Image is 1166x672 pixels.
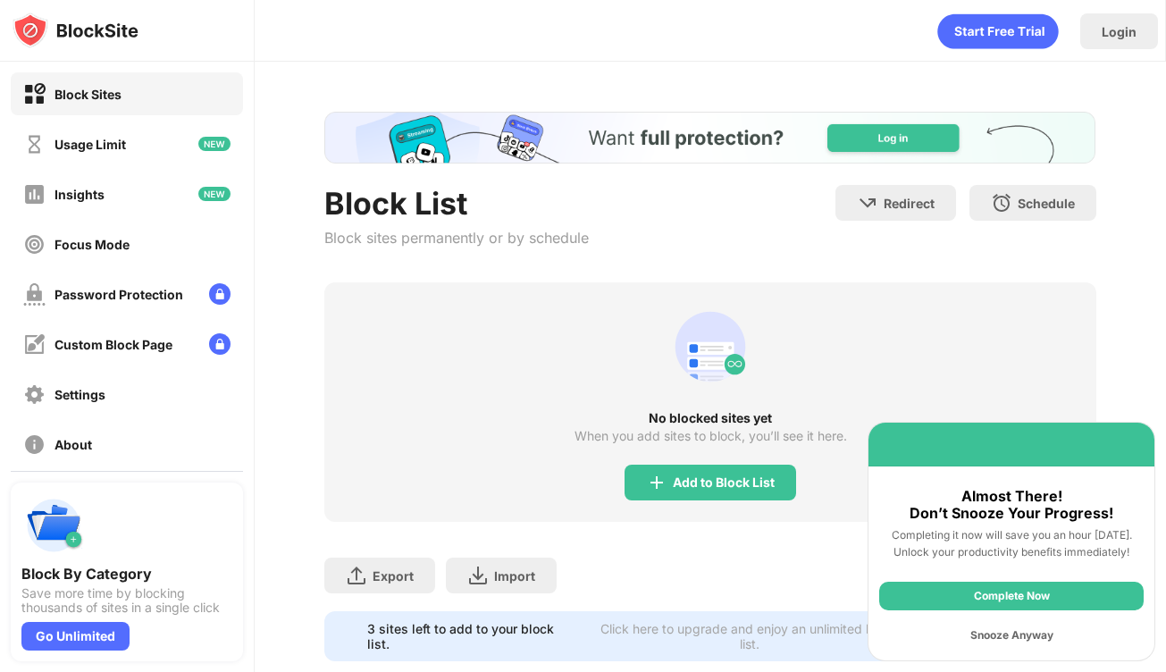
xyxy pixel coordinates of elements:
[21,565,232,583] div: Block By Category
[55,387,105,402] div: Settings
[673,475,775,490] div: Add to Block List
[324,112,1095,164] iframe: Banner
[55,337,172,352] div: Custom Block Page
[23,83,46,105] img: block-on.svg
[23,433,46,456] img: about-off.svg
[373,568,414,584] div: Export
[1018,196,1075,211] div: Schedule
[55,187,105,202] div: Insights
[23,383,46,406] img: settings-off.svg
[1102,24,1137,39] div: Login
[209,283,231,305] img: lock-menu.svg
[324,185,589,222] div: Block List
[324,229,589,247] div: Block sites permanently or by schedule
[55,437,92,452] div: About
[879,488,1144,522] div: Almost There! Don’t Snooze Your Progress!
[21,493,86,558] img: push-categories.svg
[23,333,46,356] img: customize-block-page-off.svg
[367,621,579,651] div: 3 sites left to add to your block list.
[23,283,46,306] img: password-protection-off.svg
[324,411,1095,425] div: No blocked sites yet
[937,13,1059,49] div: animation
[55,87,122,102] div: Block Sites
[575,429,847,443] div: When you add sites to block, you’ll see it here.
[13,13,138,48] img: logo-blocksite.svg
[879,526,1144,560] div: Completing it now will save you an hour [DATE]. Unlock your productivity benefits immediately!
[590,621,909,651] div: Click here to upgrade and enjoy an unlimited block list.
[55,237,130,252] div: Focus Mode
[23,183,46,206] img: insights-off.svg
[494,568,535,584] div: Import
[21,586,232,615] div: Save more time by blocking thousands of sites in a single click
[209,333,231,355] img: lock-menu.svg
[55,137,126,152] div: Usage Limit
[198,187,231,201] img: new-icon.svg
[667,304,753,390] div: animation
[198,137,231,151] img: new-icon.svg
[879,621,1144,650] div: Snooze Anyway
[55,287,183,302] div: Password Protection
[23,133,46,155] img: time-usage-off.svg
[23,233,46,256] img: focus-off.svg
[884,196,935,211] div: Redirect
[21,622,130,651] div: Go Unlimited
[879,582,1144,610] div: Complete Now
